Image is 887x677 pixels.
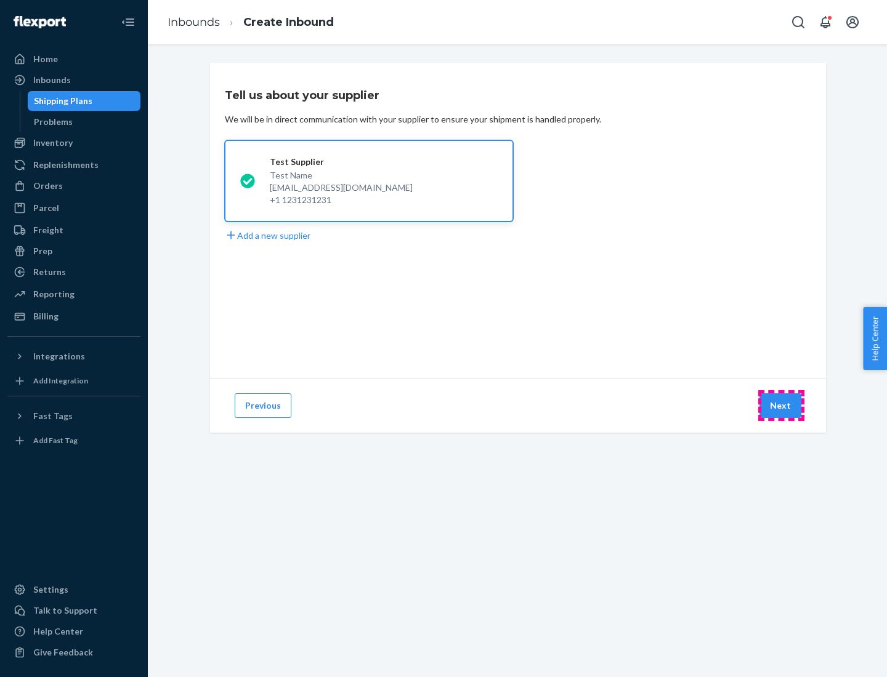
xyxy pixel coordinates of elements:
h3: Tell us about your supplier [225,87,379,103]
div: Prep [33,245,52,257]
button: Next [759,393,801,418]
a: Orders [7,176,140,196]
button: Give Feedback [7,643,140,662]
button: Open notifications [813,10,838,34]
a: Parcel [7,198,140,218]
a: Create Inbound [243,15,334,29]
div: Reporting [33,288,75,300]
a: Replenishments [7,155,140,175]
div: Settings [33,583,68,596]
a: Billing [7,306,140,326]
a: Returns [7,262,140,282]
a: Inbounds [168,15,220,29]
div: Inbounds [33,74,71,86]
div: Orders [33,180,63,192]
a: Freight [7,220,140,240]
a: Home [7,49,140,69]
button: Open Search Box [786,10,811,34]
button: Help Center [863,307,887,370]
div: Home [33,53,58,65]
div: Billing [33,310,59,322]
button: Add a new supplier [225,229,310,242]
div: Add Integration [33,375,88,386]
div: Add Fast Tag [33,435,78,446]
div: Talk to Support [33,604,97,617]
button: Fast Tags [7,406,140,426]
a: Help Center [7,622,140,641]
div: Integrations [33,350,85,363]
div: Returns [33,266,66,278]
a: Inventory [7,133,140,153]
div: Problems [34,116,73,128]
ol: breadcrumbs [158,4,344,41]
button: Close Navigation [116,10,140,34]
div: Parcel [33,202,59,214]
button: Open account menu [840,10,865,34]
div: Inventory [33,137,73,149]
div: We will be in direct communication with your supplier to ensure your shipment is handled properly. [225,113,601,126]
div: Help Center [33,625,83,638]
a: Add Fast Tag [7,431,140,451]
div: Give Feedback [33,646,93,659]
div: Shipping Plans [34,95,92,107]
img: Flexport logo [14,16,66,28]
a: Prep [7,241,140,261]
a: Talk to Support [7,601,140,620]
a: Problems [28,112,141,132]
a: Shipping Plans [28,91,141,111]
a: Inbounds [7,70,140,90]
button: Previous [235,393,291,418]
div: Freight [33,224,63,236]
div: Fast Tags [33,410,73,422]
a: Add Integration [7,371,140,391]
a: Settings [7,580,140,599]
button: Integrations [7,347,140,366]
div: Replenishments [33,159,99,171]
a: Reporting [7,284,140,304]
